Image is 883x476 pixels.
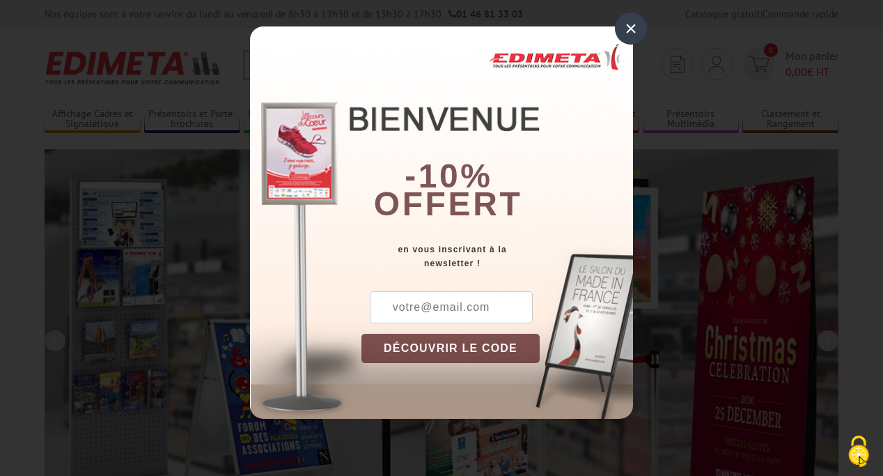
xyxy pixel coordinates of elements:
div: en vous inscrivant à la newsletter ! [361,243,633,270]
button: DÉCOUVRIR LE CODE [361,334,540,363]
button: Cookies (fenêtre modale) [834,429,883,476]
div: × [615,13,647,45]
img: Cookies (fenêtre modale) [841,434,876,469]
font: offert [374,185,523,222]
b: -10% [405,158,492,194]
input: votre@email.com [370,291,533,323]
